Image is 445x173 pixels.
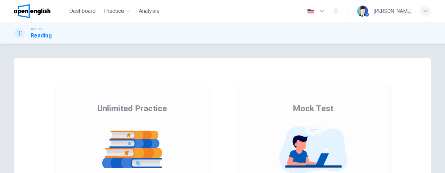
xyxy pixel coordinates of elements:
[31,32,52,40] h1: Reading
[31,27,42,32] span: TOEFL®
[104,7,124,15] span: Practice
[14,4,50,18] img: OpenEnglish logo
[14,4,66,18] a: OpenEnglish logo
[357,6,368,17] img: Profile picture
[374,7,412,15] div: [PERSON_NAME]
[97,103,167,114] span: Unlimited Practice
[66,5,98,17] button: Dashboard
[139,7,160,15] span: Analysis
[69,7,96,15] span: Dashboard
[136,5,162,17] button: Analysis
[293,103,333,114] span: Mock Test
[101,5,133,17] button: Practice
[306,9,315,14] img: en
